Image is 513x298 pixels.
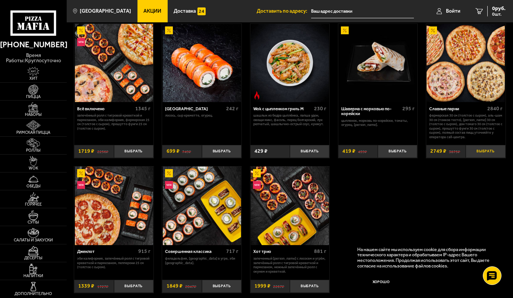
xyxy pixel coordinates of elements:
img: Акционный [165,169,173,177]
img: Акционный [77,26,85,35]
a: АкционныйСлавные парни [426,24,506,102]
img: Новинка [165,181,173,189]
p: Запечённый ролл с тигровой креветкой и пармезаном, Эби Калифорния, Фермерская 25 см (толстое с сы... [77,113,151,130]
img: Акционный [429,26,437,35]
span: 1719 ₽ [78,149,94,154]
button: Выбрать [378,145,417,158]
a: АкционныйНовинкаВсё включено [74,24,153,102]
span: 1339 ₽ [78,283,94,289]
s: 2047 ₽ [185,283,196,289]
s: 749 ₽ [182,149,191,154]
img: Славные парни [427,24,505,102]
s: 2256 ₽ [97,149,108,154]
a: АкционныйНовинкаСовершенная классика [162,167,241,245]
div: Славные парни [429,107,485,112]
img: Акционный [165,26,173,35]
img: Акционный [253,169,261,177]
span: 881 г [314,248,326,254]
span: Доставить по адресу: [257,9,311,14]
s: 3875 ₽ [449,149,460,154]
div: Джекпот [77,249,136,254]
img: Джекпот [75,167,153,245]
img: Филадельфия [163,24,241,102]
span: 230 г [314,105,326,112]
span: 1999 ₽ [254,283,270,289]
span: 2840 г [487,105,503,112]
span: 1345 г [135,105,151,112]
span: Войти [446,9,460,14]
img: Совершенная классика [163,167,241,245]
img: Шаверма с морковью по-корейски [339,24,417,102]
s: 459 ₽ [358,149,367,154]
span: 0 шт. [492,12,506,16]
div: Хот трио [253,249,313,254]
span: 717 г [226,248,238,254]
span: 915 г [138,248,151,254]
img: Новинка [253,181,261,189]
div: Совершенная классика [165,249,224,254]
button: Выбрать [114,280,153,293]
a: АкционныйШаверма с морковью по-корейски [338,24,418,102]
span: 699 ₽ [167,149,180,154]
p: цыпленок, морковь по-корейски, томаты, огурец, [PERSON_NAME]. [341,118,415,127]
div: Всё включено [77,107,133,112]
a: Острое блюдоWok с цыпленком гриль M [250,24,330,102]
button: Выбрать [466,145,505,158]
span: 429 ₽ [254,149,267,154]
img: Новинка [77,181,85,189]
img: Острое блюдо [253,91,261,99]
span: 242 г [226,105,238,112]
a: АкционныйНовинкаХот трио [250,167,330,245]
img: Хот трио [251,167,329,245]
a: АкционныйФиладельфия [162,24,241,102]
p: Филадельфия, [GEOGRAPHIC_DATA] в угре, Эби [GEOGRAPHIC_DATA]. [165,256,238,265]
p: лосось, Сыр креметте, огурец. [165,113,238,117]
div: Шаверма с морковью по-корейски [341,107,400,117]
span: Акции [143,9,161,14]
span: 0 руб. [492,6,506,11]
button: Выбрать [202,280,241,293]
button: Выбрать [290,145,329,158]
div: Wok с цыпленком гриль M [253,107,313,112]
span: 419 ₽ [342,149,355,154]
img: Акционный [341,26,349,35]
p: Запеченный [PERSON_NAME] с лососем и угрём, Запечённый ролл с тигровой креветкой и пармезаном, Не... [253,256,327,273]
s: 2267 ₽ [273,283,284,289]
p: На нашем сайте мы используем cookie для сбора информации технического характера и обрабатываем IP... [357,247,496,269]
a: АкционныйНовинкаДжекпот [74,167,153,245]
img: Новинка [77,38,85,46]
span: 1849 ₽ [167,283,183,289]
p: Эби Калифорния, Запечённый ролл с тигровой креветкой и пармезаном, Пепперони 25 см (толстое с сыр... [77,256,151,269]
button: Выбрать [114,145,153,158]
p: Фермерская 30 см (толстое с сыром), Аль-Шам 30 см (тонкое тесто), [PERSON_NAME] 30 см (толстое с ... [429,113,503,139]
img: Wok с цыпленком гриль M [251,24,329,102]
p: шашлык из бедра цыплёнка, лапша удон, овощи микс, фасоль, перец болгарский, лук репчатый, шашлычн... [253,113,327,126]
span: 2749 ₽ [430,149,446,154]
img: 15daf4d41897b9f0e9f617042186c801.svg [197,7,206,16]
span: Доставка [174,9,196,14]
img: Всё включено [75,24,153,102]
input: Ваш адрес доставки [311,4,414,18]
div: [GEOGRAPHIC_DATA] [165,107,224,112]
button: Хорошо [357,274,405,290]
span: 295 г [402,105,415,112]
s: 1727 ₽ [97,283,108,289]
button: Выбрать [290,280,329,293]
img: Акционный [77,169,85,177]
span: [GEOGRAPHIC_DATA] [80,9,131,14]
button: Выбрать [202,145,241,158]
